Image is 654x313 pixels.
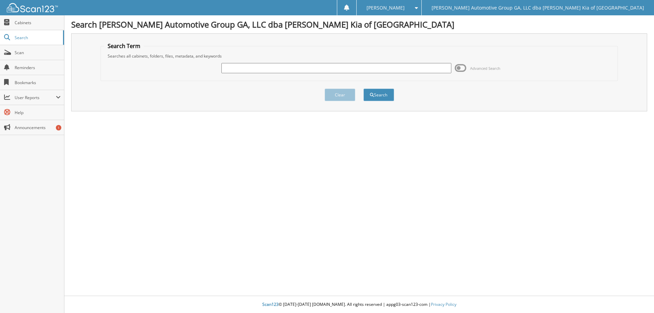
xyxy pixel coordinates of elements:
span: [PERSON_NAME] [367,6,405,10]
h1: Search [PERSON_NAME] Automotive Group GA, LLC dba [PERSON_NAME] Kia of [GEOGRAPHIC_DATA] [71,19,647,30]
a: Privacy Policy [431,301,456,307]
div: © [DATE]-[DATE] [DOMAIN_NAME]. All rights reserved | appg03-scan123-com | [64,296,654,313]
span: Scan [15,50,61,56]
span: User Reports [15,95,56,100]
span: Search [15,35,60,41]
span: Advanced Search [470,66,500,71]
span: Scan123 [262,301,279,307]
span: Help [15,110,61,115]
button: Search [363,89,394,101]
span: Reminders [15,65,61,71]
span: Bookmarks [15,80,61,85]
div: Searches all cabinets, folders, files, metadata, and keywords [104,53,614,59]
span: Announcements [15,125,61,130]
span: [PERSON_NAME] Automotive Group GA, LLC dba [PERSON_NAME] Kia of [GEOGRAPHIC_DATA] [432,6,644,10]
button: Clear [325,89,355,101]
span: Cabinets [15,20,61,26]
img: scan123-logo-white.svg [7,3,58,12]
div: 1 [56,125,61,130]
legend: Search Term [104,42,144,50]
